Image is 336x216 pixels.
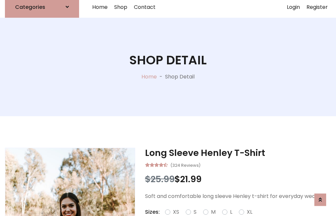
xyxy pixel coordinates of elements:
[141,73,157,80] a: Home
[129,53,207,68] h1: Shop Detail
[180,173,201,185] span: 21.99
[145,148,331,158] h3: Long Sleeve Henley T-Shirt
[194,208,197,216] label: S
[145,174,331,184] h3: $
[145,192,331,200] p: Soft and comfortable long sleeve Henley t-shirt for everyday wear.
[165,73,195,81] p: Shop Detail
[247,208,252,216] label: XL
[157,73,165,81] p: -
[173,208,179,216] label: XS
[145,208,160,216] p: Sizes:
[145,173,175,185] span: $25.99
[211,208,216,216] label: M
[230,208,232,216] label: L
[170,161,200,169] small: (324 Reviews)
[15,4,45,10] h6: Categories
